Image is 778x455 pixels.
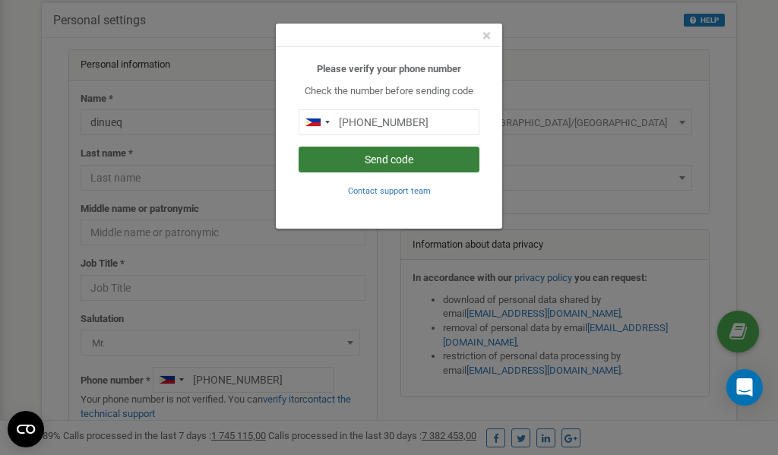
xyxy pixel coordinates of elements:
div: Open Intercom Messenger [726,369,763,406]
button: Close [482,28,491,44]
small: Contact support team [348,186,431,196]
input: 0905 123 4567 [299,109,479,135]
b: Please verify your phone number [317,63,461,74]
button: Send code [299,147,479,172]
a: Contact support team [348,185,431,196]
button: Open CMP widget [8,411,44,447]
span: × [482,27,491,45]
p: Check the number before sending code [299,84,479,99]
div: Telephone country code [299,110,334,134]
